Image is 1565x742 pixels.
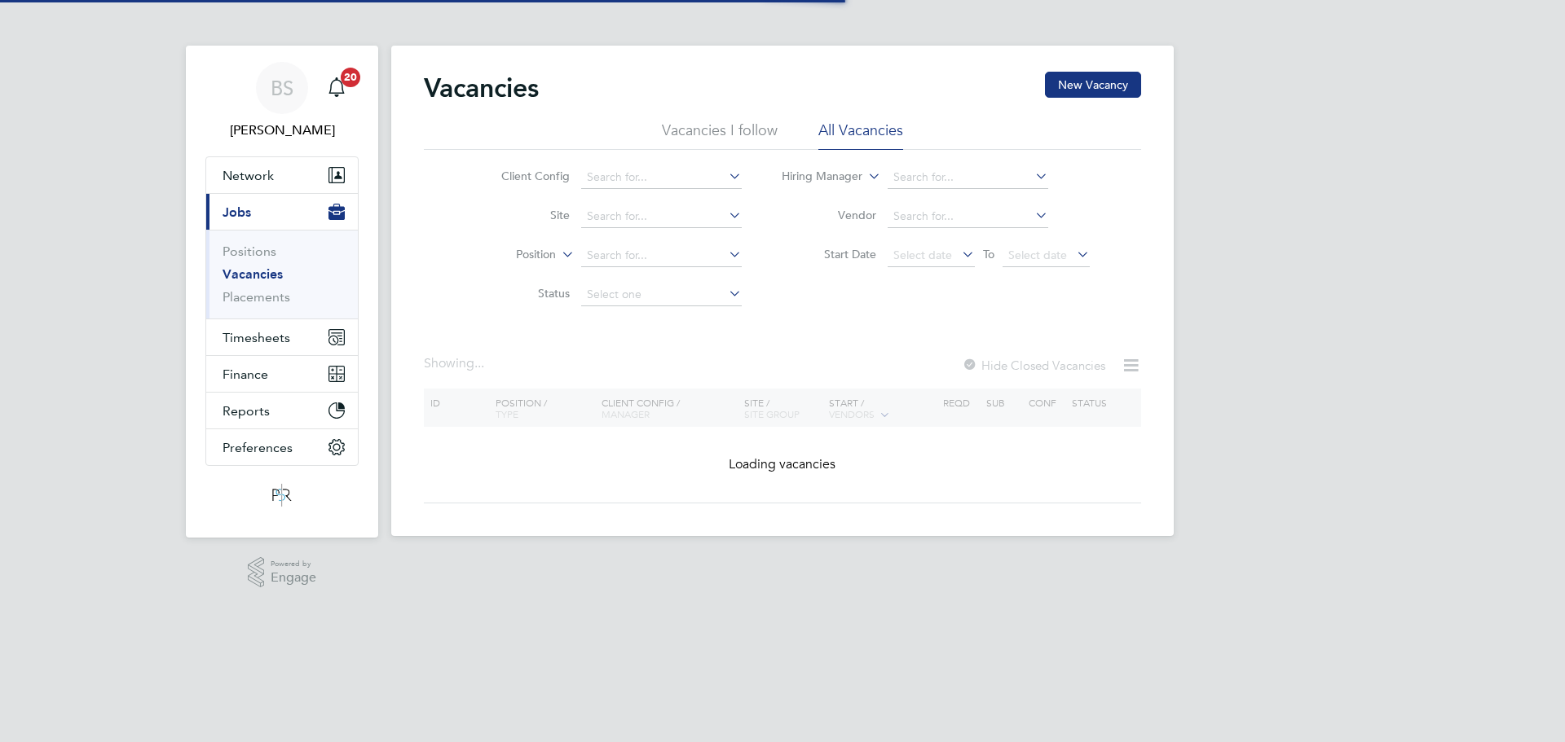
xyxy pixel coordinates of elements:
a: BS[PERSON_NAME] [205,62,359,140]
span: Select date [1008,248,1067,262]
input: Search for... [581,166,742,189]
input: Search for... [888,166,1048,189]
button: Network [206,157,358,193]
input: Search for... [581,205,742,228]
label: Hide Closed Vacancies [962,358,1105,373]
div: Jobs [206,230,358,318]
span: Reports [223,403,270,419]
img: psrsolutions-logo-retina.png [267,482,297,508]
label: Hiring Manager [769,169,862,185]
label: Position [462,247,556,263]
li: Vacancies I follow [662,121,778,150]
span: ... [474,355,484,371]
span: BS [271,77,293,99]
label: Site [476,208,570,222]
label: Vendor [782,208,876,222]
button: Jobs [206,194,358,230]
span: Finance [223,367,268,382]
span: Preferences [223,440,293,455]
input: Select one [581,283,742,306]
span: To [978,244,999,265]
input: Search for... [581,244,742,267]
a: Vacancies [223,266,283,282]
h2: Vacancies [424,72,539,104]
nav: Main navigation [186,46,378,538]
div: Showing [424,355,487,372]
button: Finance [206,356,358,392]
a: Powered byEngage [248,557,317,588]
span: Select date [893,248,952,262]
label: Client Config [476,169,570,183]
span: Engage [271,571,316,585]
span: Jobs [223,204,251,220]
button: Timesheets [206,319,358,355]
span: Beth Seddon [205,121,359,140]
span: Network [223,168,274,183]
a: Placements [223,289,290,305]
a: 20 [320,62,353,114]
label: Status [476,286,570,301]
input: Search for... [888,205,1048,228]
li: All Vacancies [818,121,903,150]
span: Powered by [271,557,316,571]
a: Positions [223,244,276,259]
button: New Vacancy [1045,72,1141,98]
button: Reports [206,393,358,428]
button: Preferences [206,429,358,465]
span: 20 [341,68,360,87]
label: Start Date [782,247,876,261]
a: Go to home page [205,482,359,508]
span: Timesheets [223,330,290,345]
